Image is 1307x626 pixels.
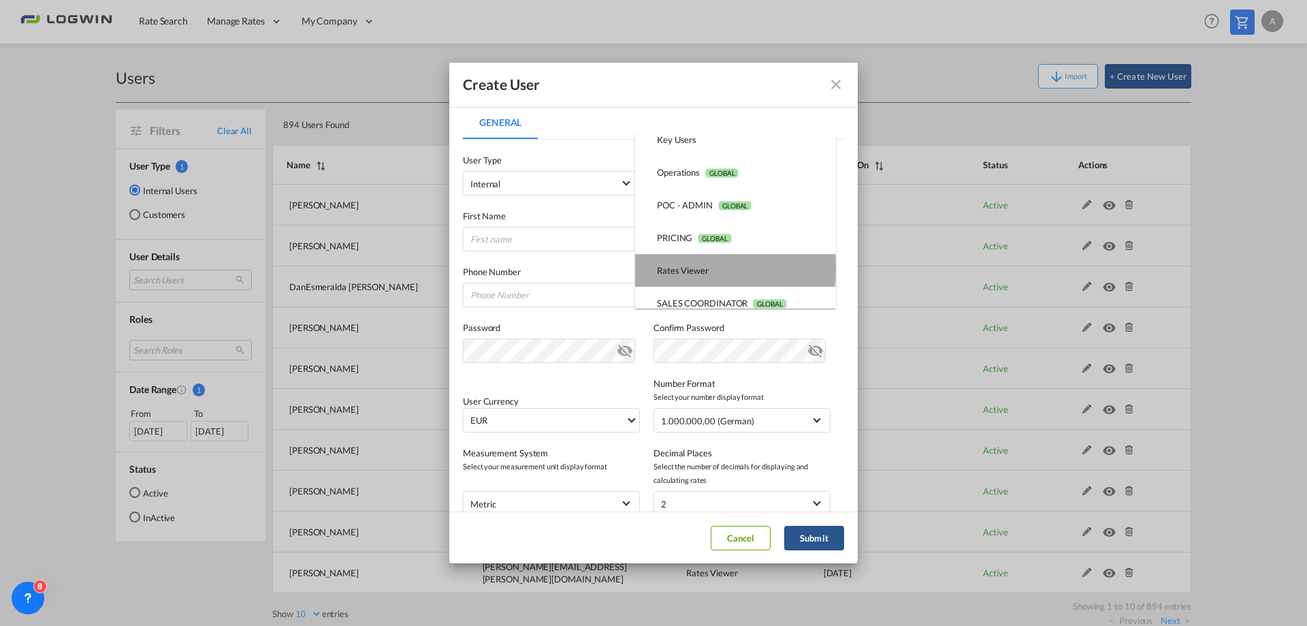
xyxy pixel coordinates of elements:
[657,166,739,178] div: Operations
[698,234,731,243] span: GLOBAL
[718,201,752,210] span: GLOBAL
[657,134,696,146] div: Key Users
[753,299,786,309] span: GLOBAL
[705,168,739,178] span: GLOBAL
[657,297,787,309] div: SALES COORDINATOR
[657,199,752,211] div: POC - ADMIN
[657,232,732,244] div: PRICING
[657,264,709,277] div: Rates Viewer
